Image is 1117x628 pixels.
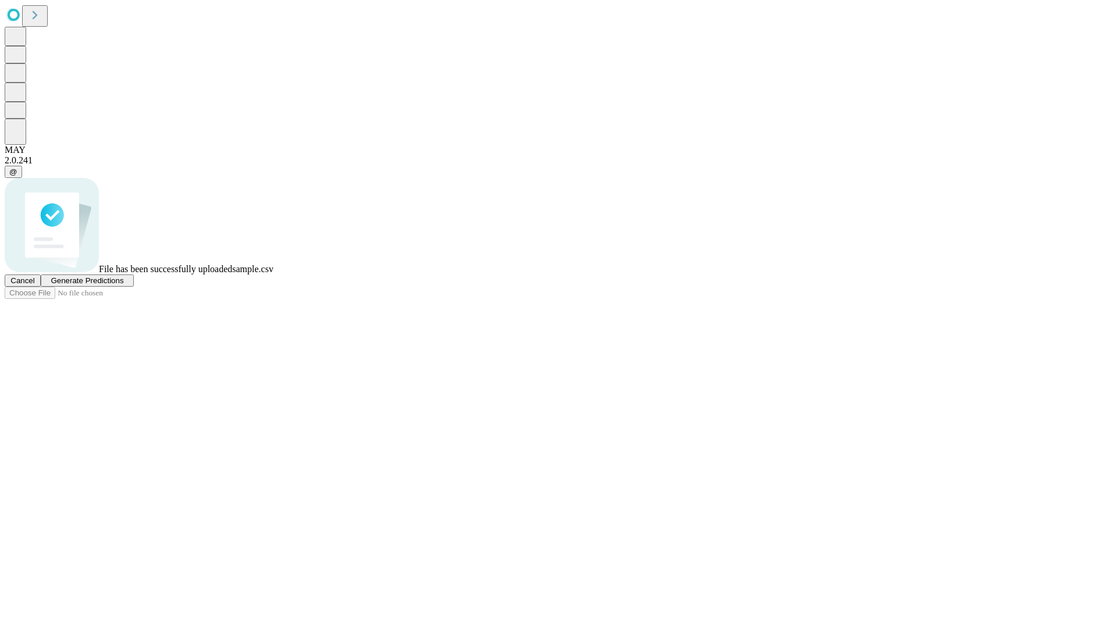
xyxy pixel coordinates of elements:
span: sample.csv [232,264,273,274]
span: File has been successfully uploaded [99,264,232,274]
button: @ [5,166,22,178]
span: Cancel [10,276,35,285]
button: Cancel [5,274,41,287]
span: @ [9,167,17,176]
div: MAY [5,145,1112,155]
div: 2.0.241 [5,155,1112,166]
span: Generate Predictions [51,276,123,285]
button: Generate Predictions [41,274,134,287]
